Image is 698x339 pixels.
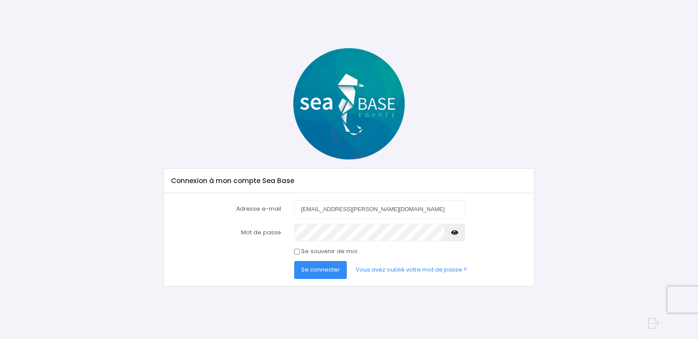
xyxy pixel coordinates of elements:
div: Connexion à mon compte Sea Base [164,169,534,193]
button: Se connecter [294,261,347,279]
label: Se souvenir de moi [301,247,357,256]
label: Mot de passe [165,224,288,241]
a: Vous avez oublié votre mot de passe ? [349,261,474,279]
span: Se connecter [301,265,340,274]
label: Adresse e-mail [165,200,288,218]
